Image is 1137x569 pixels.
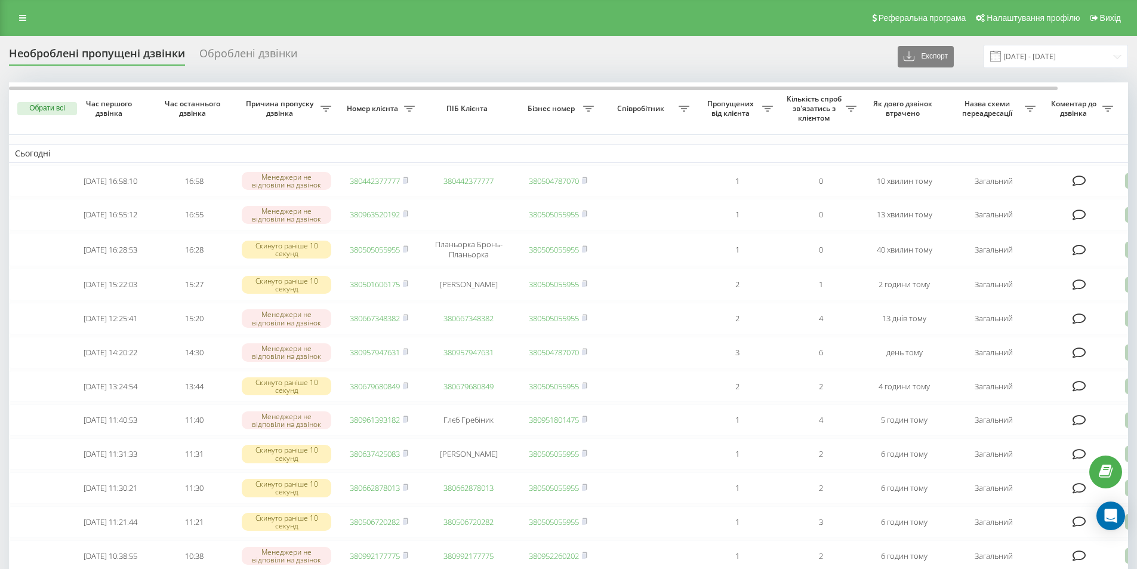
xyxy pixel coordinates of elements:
a: 380505055955 [529,516,579,527]
td: 14:30 [152,337,236,368]
td: Загальний [946,472,1042,504]
a: 380679680849 [350,381,400,392]
td: 0 [779,165,862,197]
div: Менеджери не відповіли на дзвінок [242,343,331,361]
td: 1 [695,438,779,470]
td: Планьорка Бронь-Планьорка [421,233,516,266]
td: 6 годин тому [862,472,946,504]
td: 2 [695,371,779,402]
span: Пропущених від клієнта [701,99,762,118]
td: 2 [695,269,779,300]
div: Оброблені дзвінки [199,47,297,66]
td: Загальний [946,233,1042,266]
td: Загальний [946,199,1042,230]
span: Кількість спроб зв'язатись з клієнтом [785,94,846,122]
td: 6 годин тому [862,506,946,538]
td: 13 хвилин тому [862,199,946,230]
td: 2 години тому [862,269,946,300]
td: [DATE] 16:28:53 [69,233,152,266]
td: Загальний [946,404,1042,436]
td: 4 години тому [862,371,946,402]
td: 2 [695,303,779,334]
a: 380662878013 [350,482,400,493]
td: 2 [779,472,862,504]
td: [DATE] 12:25:41 [69,303,152,334]
td: 1 [695,233,779,266]
td: 13 днів тому [862,303,946,334]
td: 3 [695,337,779,368]
td: 11:30 [152,472,236,504]
a: 380505055955 [529,482,579,493]
a: 380504787070 [529,347,579,358]
td: 1 [695,404,779,436]
div: Скинуто раніше 10 секунд [242,276,331,294]
td: 11:40 [152,404,236,436]
td: Загальний [946,506,1042,538]
td: [DATE] 11:30:21 [69,472,152,504]
td: [DATE] 15:22:03 [69,269,152,300]
a: 380667348382 [443,313,494,324]
td: 10 хвилин тому [862,165,946,197]
a: 380637425083 [350,448,400,459]
td: 1 [695,165,779,197]
a: 380505055955 [350,244,400,255]
td: Загальний [946,303,1042,334]
a: 380992177775 [443,550,494,561]
td: 2 [779,371,862,402]
a: 380505055955 [529,381,579,392]
span: Вихід [1100,13,1121,23]
td: [DATE] 11:40:53 [69,404,152,436]
a: 380952260202 [529,550,579,561]
a: 380961393182 [350,414,400,425]
td: Глєб Гребіник [421,404,516,436]
span: Реферальна програма [879,13,966,23]
a: 380442377777 [443,176,494,186]
td: [DATE] 16:55:12 [69,199,152,230]
td: Загальний [946,337,1042,368]
a: 380442377777 [350,176,400,186]
a: 380992177775 [350,550,400,561]
div: Скинуто раніше 10 секунд [242,479,331,497]
div: Менеджери не відповіли на дзвінок [242,206,331,224]
td: 1 [695,199,779,230]
a: 380505055955 [529,313,579,324]
span: Налаштування профілю [987,13,1080,23]
td: 4 [779,404,862,436]
td: день тому [862,337,946,368]
td: 4 [779,303,862,334]
a: 380505055955 [529,244,579,255]
td: [DATE] 11:31:33 [69,438,152,470]
span: Співробітник [606,104,679,113]
td: 11:21 [152,506,236,538]
div: Менеджери не відповіли на дзвінок [242,309,331,327]
button: Експорт [898,46,954,67]
span: Номер клієнта [343,104,404,113]
span: Час першого дзвінка [78,99,143,118]
td: Загальний [946,371,1042,402]
td: 0 [779,199,862,230]
button: Обрати всі [17,102,77,115]
td: Загальний [946,165,1042,197]
td: [PERSON_NAME] [421,269,516,300]
a: 380667348382 [350,313,400,324]
td: Загальний [946,438,1042,470]
div: Необроблені пропущені дзвінки [9,47,185,66]
a: 380505055955 [529,209,579,220]
td: 5 годин тому [862,404,946,436]
td: 11:31 [152,438,236,470]
a: 380963520192 [350,209,400,220]
td: 16:28 [152,233,236,266]
a: 380506720282 [350,516,400,527]
div: Менеджери не відповіли на дзвінок [242,547,331,565]
a: 380505055955 [529,448,579,459]
span: ПІБ Клієнта [431,104,506,113]
a: 380679680849 [443,381,494,392]
td: 1 [695,506,779,538]
a: 380662878013 [443,482,494,493]
div: Скинуто раніше 10 секунд [242,241,331,259]
td: 15:27 [152,269,236,300]
td: [DATE] 11:21:44 [69,506,152,538]
a: 380504787070 [529,176,579,186]
div: Скинуто раніше 10 секунд [242,445,331,463]
td: 6 годин тому [862,438,946,470]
